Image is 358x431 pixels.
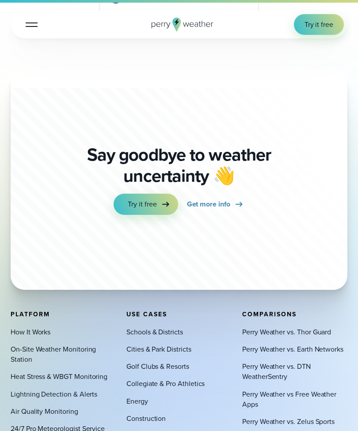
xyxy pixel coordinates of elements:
[11,389,97,399] a: Lightning Detection & Alerts
[11,406,78,416] a: Air Quality Monitoring
[11,371,107,382] a: Heat Stress & WBGT Monitoring
[294,14,344,35] a: Try it free
[126,413,166,424] a: Construction
[187,194,244,215] a: Get more info
[11,310,50,319] span: Platform
[11,344,116,364] a: On-Site Weather Monitoring Station
[126,327,183,337] a: Schools & Districts
[128,199,156,209] span: Try it free
[242,344,343,354] a: Perry Weather vs. Earth Networks
[126,310,167,319] span: Use Cases
[242,327,331,337] a: Perry Weather vs. Thor Guard
[126,361,189,371] a: Golf Clubs & Resorts
[187,199,230,209] span: Get more info
[242,361,347,382] a: Perry Weather vs. DTN WeatherSentry
[126,396,148,406] a: Energy
[126,379,205,389] a: Collegiate & Pro Athletics
[305,19,333,30] span: Try it free
[242,389,347,409] a: Perry Weather vs Free Weather Apps
[126,344,191,354] a: Cities & Park Districts
[114,194,178,215] a: Try it free
[48,144,310,187] p: Say goodbye to weather uncertainty 👋
[242,416,335,427] a: Perry Weather vs. Zelus Sports
[242,310,297,319] span: Comparisons
[11,327,50,337] a: How It Works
